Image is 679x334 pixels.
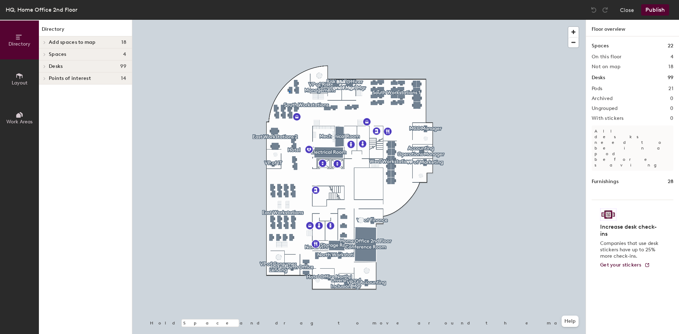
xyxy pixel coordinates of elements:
span: Get your stickers [600,262,642,268]
h1: Directory [39,25,132,36]
h2: 0 [670,96,673,101]
span: Directory [8,41,30,47]
p: All desks need to be in a pod before saving [592,125,673,171]
h2: 4 [671,54,673,60]
h2: Ungrouped [592,106,618,111]
span: Points of interest [49,76,91,81]
img: Undo [590,6,597,13]
button: Close [620,4,634,16]
h1: 99 [668,74,673,82]
h2: Archived [592,96,613,101]
span: Work Areas [6,119,33,125]
span: 14 [121,76,126,81]
h2: With stickers [592,116,624,121]
span: 99 [120,64,126,69]
a: Get your stickers [600,262,650,268]
h2: On this floor [592,54,622,60]
h1: Furnishings [592,178,619,186]
span: Layout [12,80,28,86]
div: HQ, Home Office 2nd Floor [6,5,77,14]
h1: Floor overview [586,20,679,36]
span: Desks [49,64,63,69]
span: 18 [121,40,126,45]
p: Companies that use desk stickers have up to 25% more check-ins. [600,240,661,259]
h2: 0 [670,106,673,111]
button: Publish [641,4,669,16]
h4: Increase desk check-ins [600,223,661,238]
h1: 22 [668,42,673,50]
span: Add spaces to map [49,40,96,45]
button: Help [562,316,579,327]
h2: 0 [670,116,673,121]
h2: Not on map [592,64,620,70]
span: 4 [123,52,126,57]
img: Sticker logo [600,209,616,221]
h2: Pods [592,86,602,92]
h1: Desks [592,74,605,82]
h2: 21 [668,86,673,92]
h1: Spaces [592,42,609,50]
span: Spaces [49,52,66,57]
h1: 28 [668,178,673,186]
h2: 18 [668,64,673,70]
img: Redo [602,6,609,13]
